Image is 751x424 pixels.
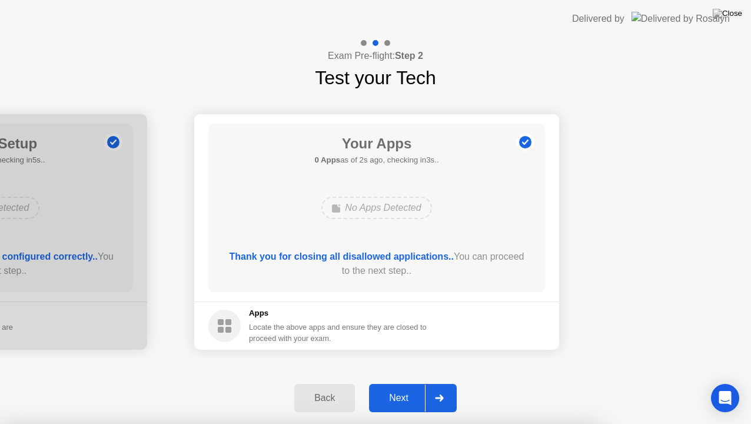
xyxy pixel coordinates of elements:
b: Step 2 [395,51,423,61]
img: Close [713,9,742,18]
h5: Apps [249,307,427,319]
b: Thank you for closing all disallowed applications.. [230,251,454,261]
div: Open Intercom Messenger [711,384,739,412]
div: Delivered by [572,12,624,26]
h5: as of 2s ago, checking in3s.. [314,154,438,166]
div: Next [373,393,425,403]
div: Locate the above apps and ensure they are closed to proceed with your exam. [249,322,427,344]
h1: Test your Tech [315,64,436,92]
h4: Exam Pre-flight: [328,49,423,63]
div: You can proceed to the next step.. [225,250,529,278]
div: No Apps Detected [321,197,431,219]
b: 0 Apps [314,155,340,164]
h1: Your Apps [314,133,438,154]
img: Delivered by Rosalyn [632,12,730,25]
div: Back [298,393,351,403]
